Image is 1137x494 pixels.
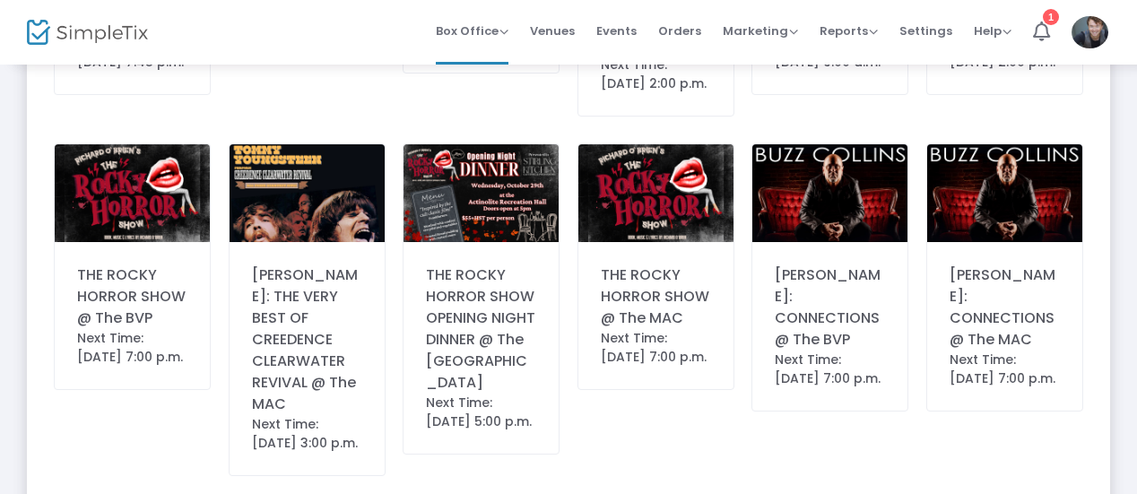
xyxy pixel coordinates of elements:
[927,144,1082,242] img: BuzzConnectionsHoriz.jpg
[723,22,798,39] span: Marketing
[77,264,187,329] div: THE ROCKY HORROR SHOW @ The BVP
[601,264,711,329] div: THE ROCKY HORROR SHOW @ The MAC
[404,144,559,242] img: 63884756819658463812.png
[899,8,952,54] span: Settings
[596,8,637,54] span: Events
[55,144,210,242] img: 6386588879150974492025seasonPosters.png
[974,22,1011,39] span: Help
[775,351,885,388] div: Next Time: [DATE] 7:00 p.m.
[601,56,711,93] div: Next Time: [DATE] 2:00 p.m.
[252,264,362,415] div: [PERSON_NAME]: THE VERY BEST OF CREEDENCE CLEARWATER REVIVAL @ The MAC
[252,415,362,453] div: Next Time: [DATE] 3:00 p.m.
[426,264,536,394] div: THE ROCKY HORROR SHOW OPENING NIGHT DINNER @ The [GEOGRAPHIC_DATA]
[950,351,1060,388] div: Next Time: [DATE] 7:00 p.m.
[775,264,885,351] div: [PERSON_NAME]: CONNECTIONS @ The BVP
[578,144,733,242] img: 6386588875153684812025seasonPosters.png
[230,144,385,242] img: 63877746388746710927.png
[77,329,187,367] div: Next Time: [DATE] 7:00 p.m.
[601,329,711,367] div: Next Time: [DATE] 7:00 p.m.
[1043,9,1059,25] div: 1
[436,22,508,39] span: Box Office
[658,8,701,54] span: Orders
[530,8,575,54] span: Venues
[950,264,1060,351] div: [PERSON_NAME]: CONNECTIONS @ The MAC
[752,144,907,242] img: 638798022661865066BuzzConnectionsHoriz.jpg
[820,22,878,39] span: Reports
[426,394,536,431] div: Next Time: [DATE] 5:00 p.m.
